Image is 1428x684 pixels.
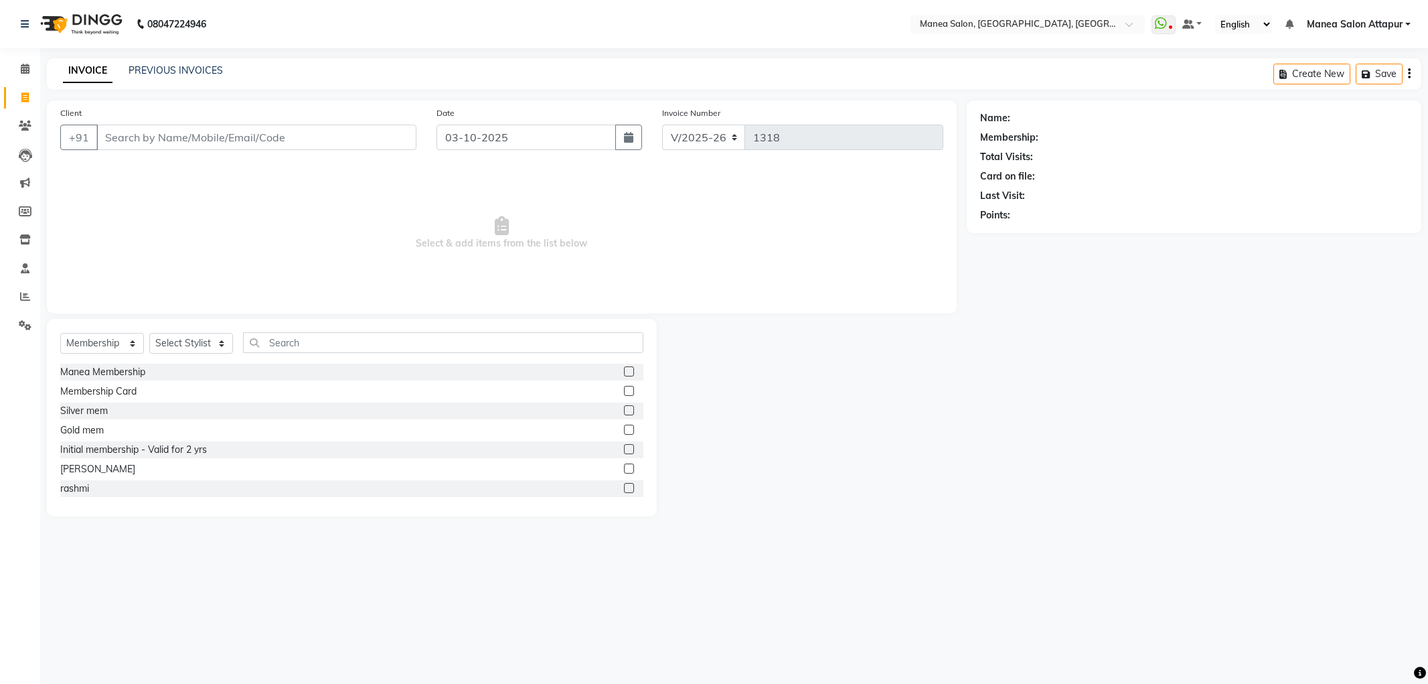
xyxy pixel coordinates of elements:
[980,111,1010,125] div: Name:
[63,59,112,83] a: INVOICE
[980,150,1033,164] div: Total Visits:
[243,332,643,353] input: Search
[60,385,137,399] div: Membership Card
[60,443,207,457] div: Initial membership - Valid for 2 yrs
[1273,64,1350,84] button: Create New
[437,107,455,119] label: Date
[60,482,89,496] div: rashmi
[60,365,145,379] div: Manea Membership
[34,5,126,43] img: logo
[147,5,206,43] b: 08047224946
[60,423,104,437] div: Gold mem
[96,125,416,150] input: Search by Name/Mobile/Email/Code
[980,189,1025,203] div: Last Visit:
[60,404,108,418] div: Silver mem
[60,125,98,150] button: +91
[662,107,720,119] label: Invoice Number
[129,64,223,76] a: PREVIOUS INVOICES
[60,462,135,476] div: [PERSON_NAME]
[980,208,1010,222] div: Points:
[980,131,1038,145] div: Membership:
[60,107,82,119] label: Client
[1356,64,1403,84] button: Save
[1307,17,1403,31] span: Manea Salon Attapur
[60,166,943,300] span: Select & add items from the list below
[980,169,1035,184] div: Card on file:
